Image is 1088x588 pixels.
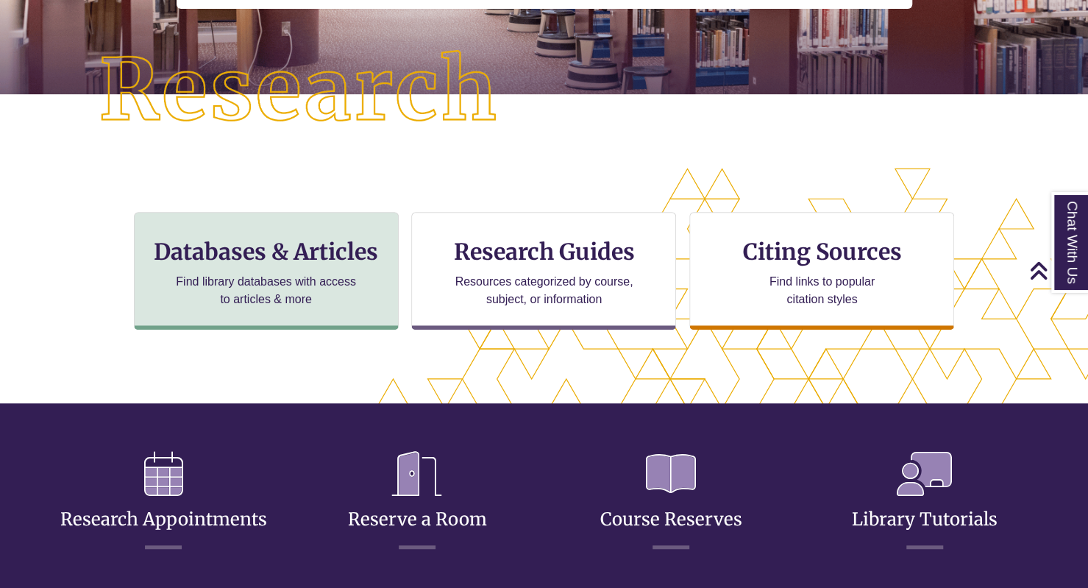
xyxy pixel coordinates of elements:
[170,273,362,308] p: Find library databases with access to articles & more
[689,212,954,330] a: Citing Sources Find links to popular citation styles
[733,238,912,266] h3: Citing Sources
[411,212,676,330] a: Research Guides Resources categorized by course, subject, or information
[348,472,487,531] a: Reserve a Room
[600,472,742,531] a: Course Reserves
[852,472,998,531] a: Library Tutorials
[134,212,399,330] a: Databases & Articles Find library databases with access to articles & more
[146,238,386,266] h3: Databases & Articles
[448,273,640,308] p: Resources categorized by course, subject, or information
[60,472,267,531] a: Research Appointments
[750,273,894,308] p: Find links to popular citation styles
[54,6,544,176] img: Research
[424,238,664,266] h3: Research Guides
[1029,261,1084,280] a: Back to Top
